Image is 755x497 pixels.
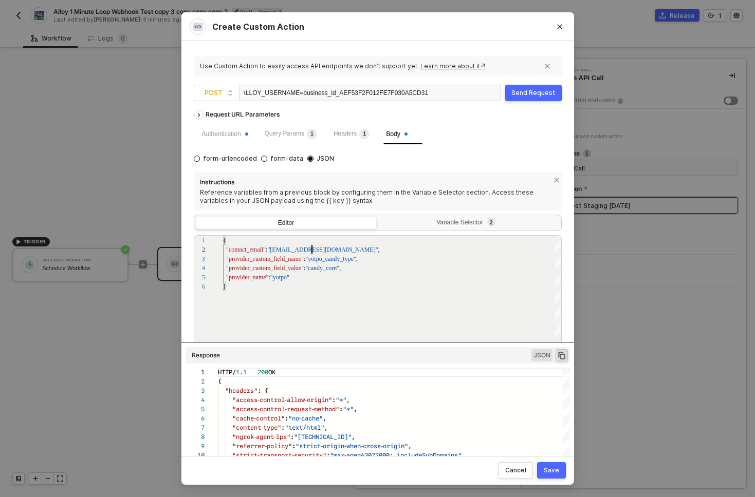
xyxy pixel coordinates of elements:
[292,441,296,451] span: :
[265,130,317,137] span: Query Params
[304,264,305,272] span: :
[190,245,205,254] div: 2
[487,218,495,226] sup: 2
[226,264,304,272] span: "provider_custom_field_value"
[354,404,357,414] span: ,
[352,432,355,442] span: ,
[257,367,268,377] span: 200
[186,432,205,442] div: 8
[531,349,553,361] span: JSON
[186,423,205,432] div: 7
[505,466,526,474] div: Cancel
[285,423,324,432] span: "text/html"
[238,89,428,97] span: ?ALLOY_USERNAME=business_id_AEF53F2F012FE7F030A5CD31
[330,450,462,460] span: "max-age=63072000; includeSubDomains"
[268,367,275,377] span: OK
[236,367,247,377] span: 1.1
[314,155,334,163] span: JSON
[223,237,226,244] span: {
[359,129,370,139] sup: 1
[226,274,268,281] span: "provider_name"
[267,155,303,163] span: form-data
[490,220,493,225] span: 2
[537,462,566,479] button: Save
[339,264,341,272] span: ,
[332,395,336,405] span: :
[186,451,205,460] div: 10
[288,413,323,423] span: "no-cache"
[557,351,566,360] span: icon-copy-paste
[186,405,205,414] div: 5
[195,113,203,118] span: icon-arrow-right
[420,62,486,70] a: Learn more about it↗
[511,89,556,97] div: Send Request
[499,462,533,479] button: Cancel
[186,395,205,405] div: 4
[384,219,552,227] div: Variable Selector
[200,188,556,204] div: Reference variables from a previous block by configuring them in the Variable Selector section. A...
[356,255,357,262] span: ,
[270,274,289,281] span: "yotpo"
[186,414,205,423] div: 6
[190,18,566,35] div: Create Custom Action
[186,442,205,451] div: 9
[190,254,205,263] div: 3
[257,386,268,395] span: : {
[186,368,205,377] div: 1
[232,395,332,405] span: "access-control-allow-origin"
[193,22,203,32] img: integration-icon
[305,264,339,272] span: "candy_corn"
[462,450,465,460] span: ,
[232,423,281,432] span: "content-type"
[200,62,540,70] div: Use Custom Action to easily access API endpoints we don’t support yet.
[268,274,270,281] span: :
[324,423,328,432] span: ,
[205,85,233,101] span: POST
[200,178,549,188] span: Instructions
[290,432,294,442] span: :
[200,155,257,163] span: form-urlencoded
[386,130,407,138] span: Body
[296,441,408,451] span: "strict-origin-when-cross-origin"
[408,441,411,451] span: ,
[505,85,562,101] button: Send Request
[339,404,343,414] span: :
[225,386,257,395] span: "headers"
[281,423,285,432] span: :
[310,131,314,137] span: 1
[323,413,326,423] span: ,
[266,246,267,253] span: :
[305,255,356,262] span: "yotpo_candy_type"
[186,377,205,386] div: 2
[190,236,205,245] div: 1
[326,450,330,460] span: :
[200,105,285,124] div: Request URL Parameters
[192,351,220,359] div: Response
[544,63,550,69] span: icon-close
[232,441,292,451] span: "referrer-policy"
[232,432,290,442] span: "ngrok-agent-ips"
[232,404,339,414] span: "access-control-request-method"
[232,413,285,423] span: "cache-control"
[285,413,288,423] span: :
[334,130,370,137] span: Headers
[346,395,350,405] span: ,
[307,129,317,139] sup: 1
[218,376,222,386] span: {
[196,217,376,232] div: Editor
[232,450,326,460] span: "strict-transport-security"
[544,466,559,474] div: Save
[378,246,379,253] span: ,
[226,255,304,262] span: "provider_custom_field_name"
[223,283,226,290] span: }
[190,273,205,282] div: 5
[226,246,266,253] span: "contact_email"
[244,85,429,102] div: [URL][DOMAIN_NAME]
[186,386,205,395] div: 3
[190,263,205,273] div: 4
[363,131,366,137] span: 1
[545,12,574,41] button: Close
[304,255,305,262] span: :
